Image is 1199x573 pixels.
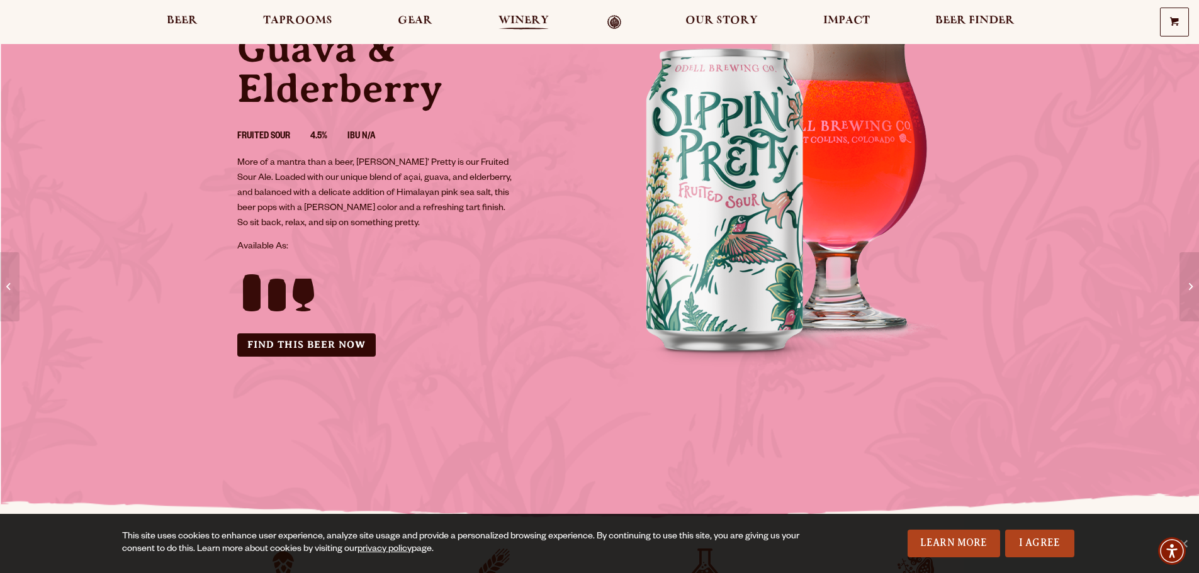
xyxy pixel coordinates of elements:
li: Fruited Sour [237,129,310,145]
span: Impact [823,16,870,26]
li: 4.5% [310,129,347,145]
div: Accessibility Menu [1158,537,1186,565]
a: Find this Beer Now [237,333,376,357]
a: Learn More [908,530,1000,557]
a: Beer Finder [927,15,1023,30]
span: Taprooms [263,16,332,26]
a: Our Story [677,15,766,30]
li: IBU N/A [347,129,395,145]
div: This site uses cookies to enhance user experience, analyze site usage and provide a personalized ... [122,531,804,556]
p: Guava & Elderberry [237,28,585,109]
a: Impact [815,15,878,30]
p: Available As: [237,240,585,255]
a: Taprooms [255,15,341,30]
p: More of a mantra than a beer, [PERSON_NAME]’ Pretty is our Fruited Sour Ale. Loaded with our uniq... [237,156,515,231]
a: Odell Home [591,15,638,30]
a: I Agree [1005,530,1074,557]
a: Winery [490,15,557,30]
span: Winery [498,16,549,26]
span: Beer Finder [935,16,1015,26]
a: Gear [390,15,441,30]
a: Beer [159,15,206,30]
a: privacy policy [357,545,412,555]
span: Our Story [685,16,758,26]
span: Beer [167,16,198,26]
span: Gear [398,16,432,26]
